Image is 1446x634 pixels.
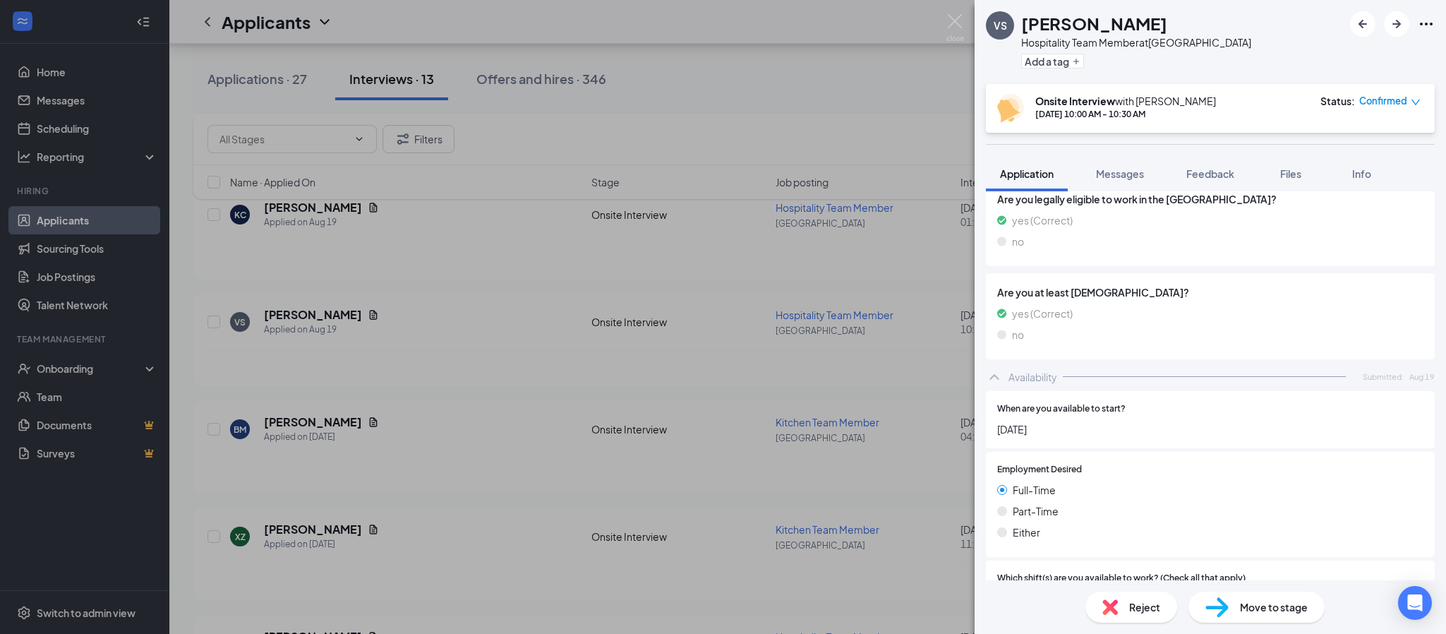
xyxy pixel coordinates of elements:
[1000,167,1054,180] span: Application
[1186,167,1234,180] span: Feedback
[1418,16,1435,32] svg: Ellipses
[1320,94,1355,108] div: Status :
[1359,94,1407,108] span: Confirmed
[1409,371,1435,383] span: Aug 19
[1280,167,1301,180] span: Files
[1012,213,1073,228] span: yes (Correct)
[1388,16,1405,32] svg: ArrowRight
[997,463,1082,477] span: Employment Desired
[1008,370,1057,384] div: Availability
[1096,167,1144,180] span: Messages
[1129,599,1160,615] span: Reject
[1350,11,1375,37] button: ArrowLeftNew
[1013,482,1056,498] span: Full-Time
[997,285,1423,300] span: Are you at least [DEMOGRAPHIC_DATA]?
[997,421,1423,437] span: [DATE]
[1240,599,1308,615] span: Move to stage
[1035,94,1216,108] div: with [PERSON_NAME]
[1411,97,1421,107] span: down
[997,191,1423,207] span: Are you legally eligible to work in the [GEOGRAPHIC_DATA]?
[997,572,1246,585] span: Which shift(s) are you available to work? (Check all that apply)
[1354,16,1371,32] svg: ArrowLeftNew
[1013,503,1059,519] span: Part-Time
[986,369,1003,385] svg: ChevronUp
[1013,525,1040,540] span: Either
[1021,35,1251,49] div: Hospitality Team Member at [GEOGRAPHIC_DATA]
[1398,586,1432,620] div: Open Intercom Messenger
[1021,11,1167,35] h1: [PERSON_NAME]
[1035,95,1115,107] b: Onsite Interview
[1012,234,1024,249] span: no
[1352,167,1371,180] span: Info
[1012,306,1073,321] span: yes (Correct)
[1363,371,1404,383] span: Submitted:
[1012,327,1024,342] span: no
[1384,11,1409,37] button: ArrowRight
[994,18,1007,32] div: VS
[1072,57,1080,66] svg: Plus
[997,402,1126,416] span: When are you available to start?
[1021,54,1084,68] button: PlusAdd a tag
[1035,108,1216,120] div: [DATE] 10:00 AM - 10:30 AM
